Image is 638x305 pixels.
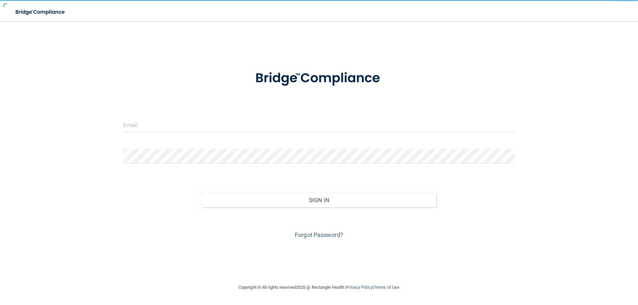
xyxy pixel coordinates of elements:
a: Forgot Password? [295,231,343,238]
a: Terms of Use [374,285,399,290]
button: Sign In [202,193,437,207]
div: Copyright © All rights reserved 2025 @ Rectangle Health | | [198,277,440,298]
img: bridge_compliance_login_screen.278c3ca4.svg [242,61,396,96]
input: Email [123,117,515,132]
a: Privacy Policy [346,285,372,290]
img: bridge_compliance_login_screen.278c3ca4.svg [10,5,71,19]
